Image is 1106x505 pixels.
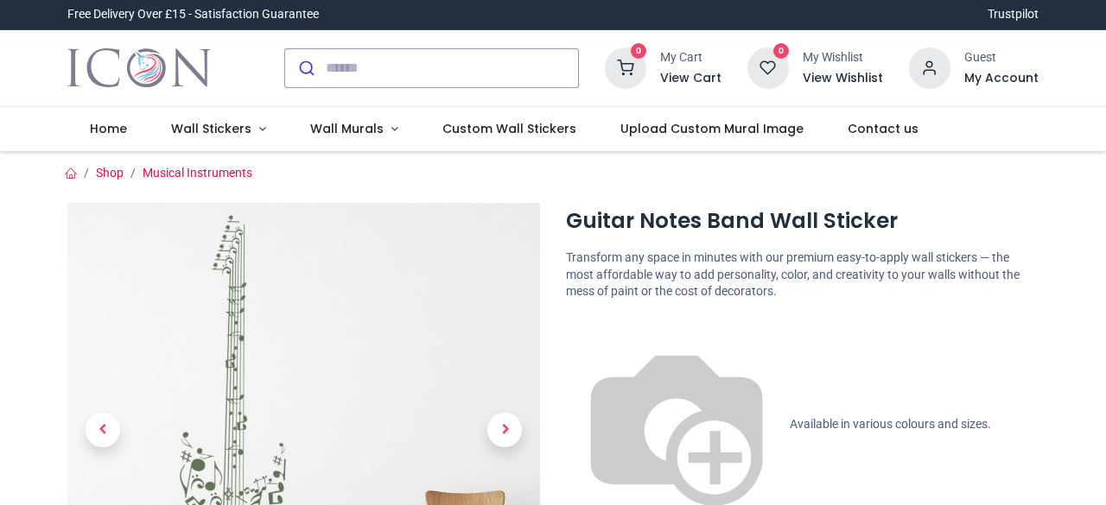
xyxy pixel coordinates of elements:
[964,70,1039,87] a: My Account
[747,60,789,73] a: 0
[790,417,991,431] span: Available in various colours and sizes.
[288,107,420,152] a: Wall Murals
[67,6,319,23] div: Free Delivery Over £15 - Satisfaction Guarantee
[605,60,646,73] a: 0
[660,70,721,87] a: View Cart
[171,120,251,137] span: Wall Stickers
[86,413,120,447] span: Previous
[285,49,326,87] button: Submit
[848,120,918,137] span: Contact us
[143,166,252,180] a: Musical Instruments
[803,49,883,66] div: My Wishlist
[566,249,1039,300] p: Transform any space in minutes with our premium easy-to-apply wall stickers — the most affordable...
[96,166,124,180] a: Shop
[90,120,127,137] span: Home
[620,120,804,137] span: Upload Custom Mural Image
[660,49,721,66] div: My Cart
[803,70,883,87] a: View Wishlist
[566,206,1039,236] h1: Guitar Notes Band Wall Sticker
[964,49,1039,66] div: Guest
[773,43,790,60] sup: 0
[310,120,384,137] span: Wall Murals
[67,44,210,92] img: Icon Wall Stickers
[988,6,1039,23] a: Trustpilot
[442,120,576,137] span: Custom Wall Stickers
[631,43,647,60] sup: 0
[487,413,522,447] span: Next
[149,107,289,152] a: Wall Stickers
[67,44,210,92] a: Logo of Icon Wall Stickers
